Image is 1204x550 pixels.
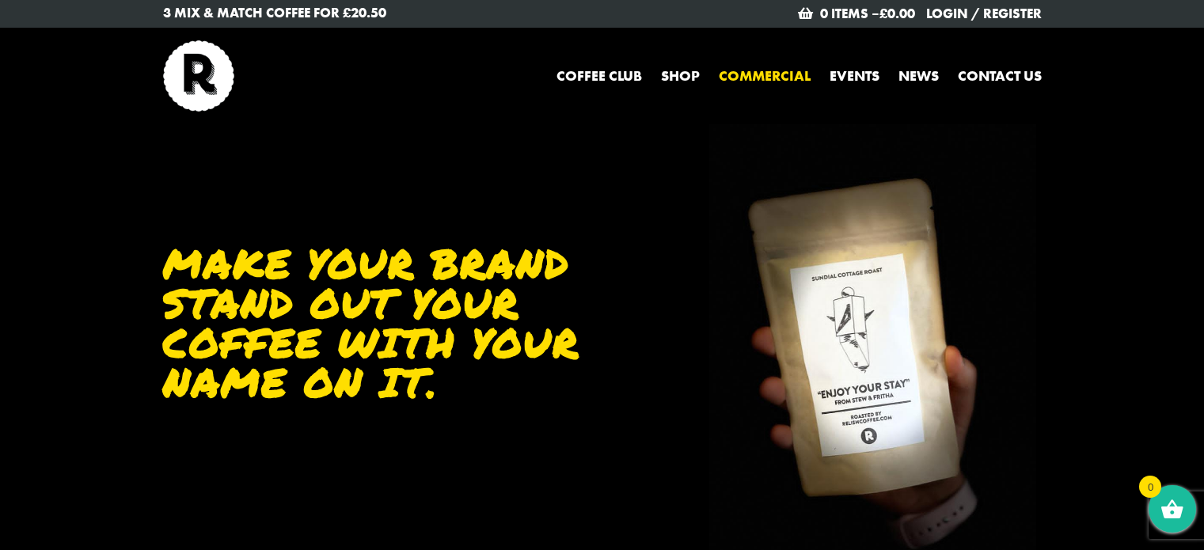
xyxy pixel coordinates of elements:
[879,5,887,22] span: £
[1139,476,1161,498] span: 0
[719,65,811,86] a: Commercial
[163,3,591,24] a: 3 Mix & Match Coffee for £20.50
[556,65,642,86] a: Coffee Club
[958,65,1042,86] a: Contact us
[898,65,939,86] a: News
[830,65,879,86] a: Events
[820,5,915,22] a: 0 items –£0.00
[163,40,234,112] img: Relish Coffee
[879,5,915,22] bdi: 0.00
[661,65,700,86] a: Shop
[163,244,591,402] h1: Make your brand stand out Your coffee with your name on it.
[926,5,1042,22] a: Login / Register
